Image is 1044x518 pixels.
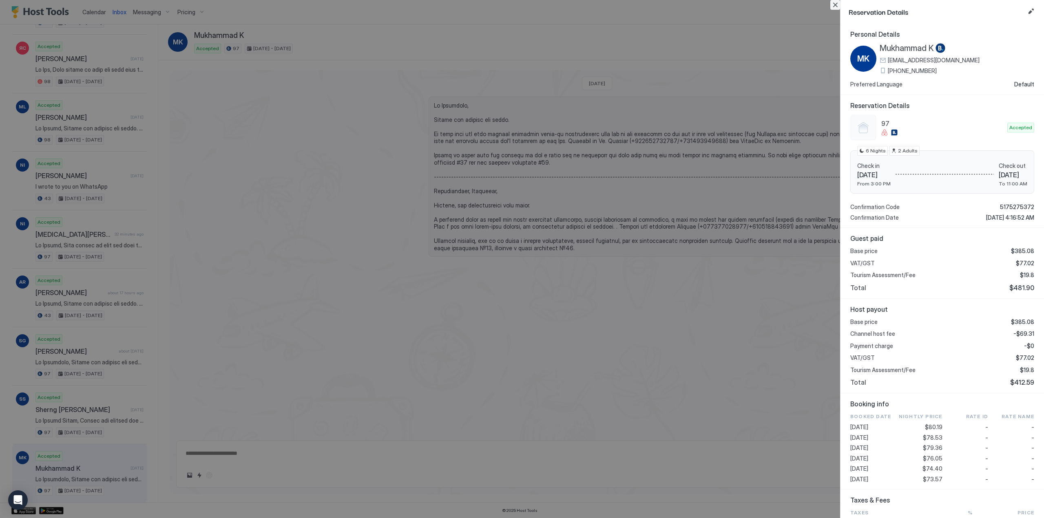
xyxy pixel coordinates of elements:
span: Base price [850,318,878,326]
span: Payment charge [850,342,893,350]
span: [DATE] [850,444,896,452]
span: $19.8 [1020,271,1034,279]
span: [DATE] 4:16:52 AM [986,214,1034,221]
span: - [985,476,988,483]
span: - [985,465,988,472]
span: Channel host fee [850,330,895,337]
span: Booking info [850,400,1034,408]
span: Total [850,284,866,292]
span: $481.90 [1009,284,1034,292]
span: Base price [850,247,878,255]
span: [PHONE_NUMBER] [888,67,937,75]
span: Reservation Details [850,101,1034,110]
span: Personal Details [850,30,1034,38]
span: 2 Adults [898,147,918,154]
span: $385.08 [1011,318,1034,326]
span: $19.8 [1020,366,1034,374]
span: Tourism Assessment/Fee [850,271,916,279]
span: 6 Nights [866,147,886,154]
span: 5175275372 [1000,203,1034,211]
span: Taxes [850,509,911,516]
span: - [1031,444,1034,452]
span: [DATE] [850,455,896,462]
span: - [1031,465,1034,472]
span: Confirmation Date [850,214,899,221]
span: MK [857,53,869,65]
span: $80.19 [925,423,942,431]
span: From 3:00 PM [857,181,891,187]
span: [DATE] [850,465,896,472]
span: Check out [999,162,1027,170]
span: Mukhammad K [880,43,934,53]
span: Check in [857,162,891,170]
span: VAT/GST [850,354,875,361]
span: -$69.31 [1013,330,1034,337]
span: VAT/GST [850,260,875,267]
span: - [1031,423,1034,431]
span: Reservation Details [849,7,1024,17]
span: Confirmation Code [850,203,900,211]
span: $73.57 [923,476,942,483]
span: $76.05 [923,455,942,462]
span: Taxes & Fees [850,496,1034,504]
span: Host payout [850,305,1034,313]
span: $77.02 [1016,354,1034,361]
span: Default [1014,81,1034,88]
span: - [1031,434,1034,441]
span: Booked Date [850,413,896,420]
span: $74.40 [922,465,942,472]
span: [DATE] [999,171,1027,179]
span: [DATE] [857,171,891,179]
span: To 11:00 AM [999,181,1027,187]
span: Nightly Price [899,413,942,420]
span: $78.53 [923,434,942,441]
span: Rate Name [1002,413,1034,420]
span: $79.36 [923,444,942,452]
button: Edit reservation [1026,7,1036,16]
span: Price [1017,509,1034,516]
span: Rate ID [966,413,988,420]
span: [DATE] [850,423,896,431]
span: [EMAIL_ADDRESS][DOMAIN_NAME] [888,57,980,64]
span: $385.08 [1011,247,1034,255]
span: - [985,423,988,431]
span: [DATE] [850,476,896,483]
div: Open Intercom Messenger [8,490,28,510]
span: Preferred Language [850,81,902,88]
span: - [1031,455,1034,462]
span: [DATE] [850,434,896,441]
span: Guest paid [850,234,1034,242]
span: -$0 [1024,342,1034,350]
span: $77.02 [1016,260,1034,267]
span: - [985,444,988,452]
span: - [1031,476,1034,483]
span: Tourism Assessment/Fee [850,366,916,374]
span: - [985,455,988,462]
span: $412.59 [1010,378,1034,386]
span: Total [850,378,866,386]
span: Accepted [1009,124,1032,131]
span: % [968,509,973,516]
span: - [985,434,988,441]
span: 97 [881,119,1004,128]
